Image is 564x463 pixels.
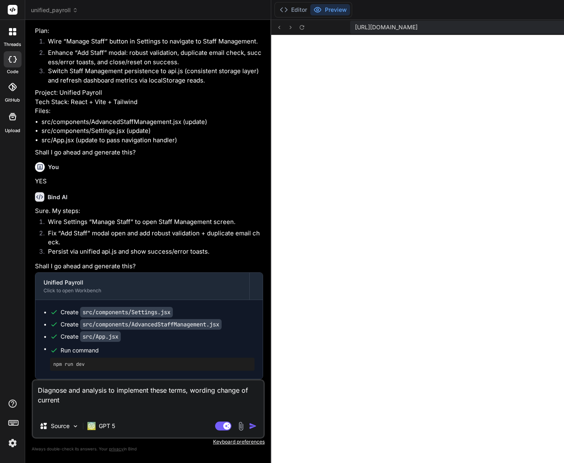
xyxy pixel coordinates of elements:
p: Shall I go ahead and generate this? [35,262,263,271]
h6: Bind AI [48,193,68,201]
label: code [7,68,18,75]
button: Editor [277,4,310,15]
li: Fix “Add Staff” modal open and add robust validation + duplicate email check. [41,229,263,247]
p: Always double-check its answers. Your in Bind [32,445,265,453]
p: Shall I go ahead and generate this? [35,148,263,157]
li: Wire “Manage Staff” button in Settings to navigate to Staff Management. [41,37,263,48]
textarea: Diagnose and analysis to implement these terms, wording change of current [33,380,263,415]
p: Keyboard preferences [32,439,265,445]
p: Project: Unified Payroll Tech Stack: React + Vite + Tailwind Files: [35,88,263,116]
button: Preview [310,4,350,15]
p: YES [35,177,263,186]
li: Wire Settings “Manage Staff” to open Staff Management screen. [41,217,263,229]
div: Create [61,333,121,341]
pre: npm run dev [53,361,251,367]
img: GPT 5 [87,422,96,430]
p: Plan: [35,26,263,36]
li: Enhance “Add Staff” modal: robust validation, duplicate email check, success/error toasts, and cl... [41,48,263,67]
span: Run command [61,346,255,354]
li: src/components/AdvancedStaffManagement.jsx (update) [41,117,263,127]
img: Pick Models [72,423,79,430]
p: GPT 5 [99,422,115,430]
img: attachment [236,422,246,431]
span: [URL][DOMAIN_NAME] [355,23,418,31]
p: Sure. My steps: [35,207,263,216]
div: Click to open Workbench [44,287,241,294]
h6: You [48,163,59,171]
code: src/components/AdvancedStaffManagement.jsx [80,319,222,330]
label: GitHub [5,97,20,104]
span: privacy [109,446,124,451]
code: src/components/Settings.jsx [80,307,173,317]
li: src/App.jsx (update to pass navigation handler) [41,136,263,145]
li: src/components/Settings.jsx (update) [41,126,263,136]
label: Upload [5,127,20,134]
div: Create [61,308,173,316]
button: Unified PayrollClick to open Workbench [35,273,249,300]
p: Source [51,422,70,430]
div: Unified Payroll [44,278,241,287]
div: Create [61,320,222,328]
img: settings [6,436,20,450]
span: unified_payroll [31,6,78,14]
li: Switch Staff Management persistence to api.js (consistent storage layer) and refresh dashboard me... [41,67,263,85]
code: src/App.jsx [80,331,121,342]
label: threads [4,41,21,48]
img: icon [249,422,257,430]
li: Persist via unified api.js and show success/error toasts. [41,247,263,259]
